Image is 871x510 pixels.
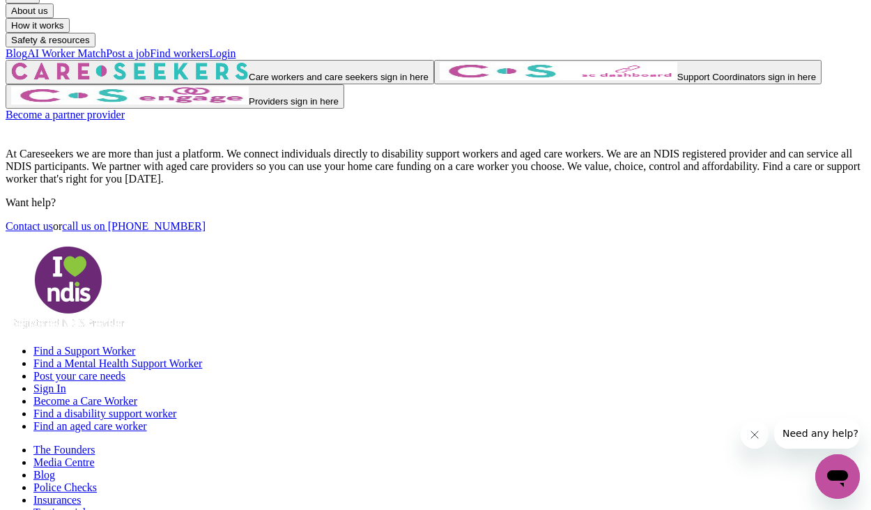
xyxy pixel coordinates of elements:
[6,196,865,209] p: Want help?
[33,370,125,382] a: Post your care needs
[6,18,70,33] button: How it works
[33,469,55,481] a: Blog
[62,220,206,232] a: call us on [PHONE_NUMBER]
[774,418,860,449] iframe: Message from company
[249,72,429,82] span: Care workers and care seekers sign in here
[6,33,95,47] button: Safety & resources
[434,60,822,84] button: Support Coordinators sign in here
[815,454,860,499] iframe: Button to launch messaging window
[249,96,339,107] span: Providers sign in here
[6,47,27,59] a: Blog
[6,3,54,18] button: About us
[6,244,131,331] img: Registered NDIS provider
[741,421,769,449] iframe: Close message
[6,84,344,109] button: Providers sign in here
[677,72,816,82] span: Support Coordinators sign in here
[6,124,175,136] a: Careseekers home page
[106,47,150,59] a: Post a job
[27,47,106,59] a: AI Worker Match
[150,47,209,59] a: Find workers
[6,109,125,121] a: Become a partner provider
[6,220,865,233] p: or
[6,148,865,185] p: At Careseekers we are more than just a platform. We connect individuals directly to disability su...
[33,420,147,432] a: Find an aged care worker
[6,60,434,84] button: Care workers and care seekers sign in here
[33,357,202,369] a: Find a Mental Health Support Worker
[33,408,176,419] a: Find a disability support worker
[33,395,137,407] a: Become a Care Worker
[33,494,81,506] a: Insurances
[6,220,53,232] a: Contact us
[33,456,95,468] a: Media Centre
[33,481,97,493] a: Police Checks
[33,382,66,394] a: Sign In
[33,345,135,357] a: Find a Support Worker
[209,47,236,59] a: Login
[33,444,95,456] a: The Founders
